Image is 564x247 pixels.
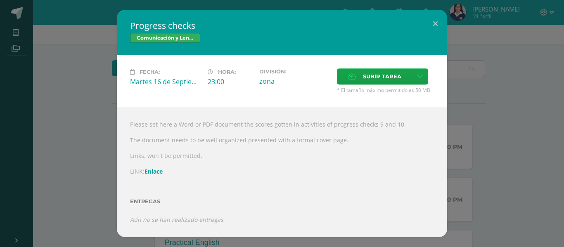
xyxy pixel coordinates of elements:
[130,77,201,86] div: Martes 16 de Septiembre
[363,69,401,84] span: Subir tarea
[337,87,434,94] span: * El tamaño máximo permitido es 50 MB
[130,20,434,31] h2: Progress checks
[424,10,447,38] button: Close (Esc)
[208,77,253,86] div: 23:00
[117,107,447,237] div: Please set here a Word or PDF document the scores gotten in activities of progress checks 9 and 1...
[130,216,223,223] i: Aún no se han realizado entregas
[130,33,200,43] span: Comunicación y Lenguaje L3 (Inglés) 5
[145,167,163,175] a: Enlace
[130,198,434,205] label: Entregas
[259,77,330,86] div: zona
[259,68,330,75] label: División:
[218,69,236,75] span: Hora:
[140,69,160,75] span: Fecha:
